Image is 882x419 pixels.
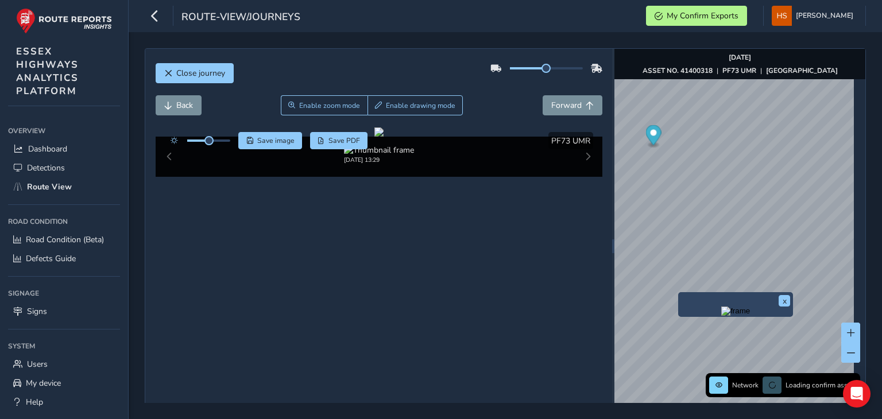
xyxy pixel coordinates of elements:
span: Help [26,397,43,408]
div: | | [643,66,838,75]
a: Road Condition (Beta) [8,230,120,249]
img: Thumbnail frame [344,145,414,156]
a: Help [8,393,120,412]
button: My Confirm Exports [646,6,747,26]
span: Enable zoom mode [299,101,360,110]
button: Close journey [156,63,234,83]
div: Open Intercom Messenger [843,380,871,408]
button: Forward [543,95,602,115]
img: frame [721,307,750,316]
span: PF73 UMR [551,135,590,146]
strong: [DATE] [729,53,751,62]
a: My device [8,374,120,393]
img: rr logo [16,8,112,34]
button: PDF [310,132,368,149]
span: Back [176,100,193,111]
button: [PERSON_NAME] [772,6,857,26]
div: Road Condition [8,213,120,230]
span: Loading confirm assets [786,381,857,390]
div: System [8,337,120,355]
span: Network [732,381,759,390]
span: route-view/journeys [181,10,300,26]
span: Users [27,359,48,370]
span: Enable drawing mode [386,101,455,110]
strong: PF73 UMR [722,66,756,75]
img: diamond-layout [772,6,792,26]
div: [DATE] 13:29 [344,156,414,164]
div: Map marker [646,125,661,149]
a: Users [8,355,120,374]
a: Route View [8,177,120,196]
button: Back [156,95,202,115]
button: Save [238,132,302,149]
button: Draw [367,95,463,115]
span: [PERSON_NAME] [796,6,853,26]
span: Save PDF [328,136,360,145]
span: My Confirm Exports [667,10,738,21]
button: x [779,295,790,307]
span: Road Condition (Beta) [26,234,104,245]
button: Preview frame [681,307,790,314]
span: My device [26,378,61,389]
span: Forward [551,100,582,111]
strong: [GEOGRAPHIC_DATA] [766,66,838,75]
a: Dashboard [8,139,120,158]
div: Overview [8,122,120,139]
a: Signs [8,302,120,321]
span: Detections [27,162,65,173]
span: Close journey [176,68,225,79]
span: Save image [257,136,295,145]
span: ESSEX HIGHWAYS ANALYTICS PLATFORM [16,45,79,98]
div: Signage [8,285,120,302]
span: Route View [27,181,72,192]
a: Detections [8,158,120,177]
span: Defects Guide [26,253,76,264]
strong: ASSET NO. 41400318 [643,66,713,75]
button: Zoom [281,95,367,115]
a: Defects Guide [8,249,120,268]
span: Signs [27,306,47,317]
span: Dashboard [28,143,67,154]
